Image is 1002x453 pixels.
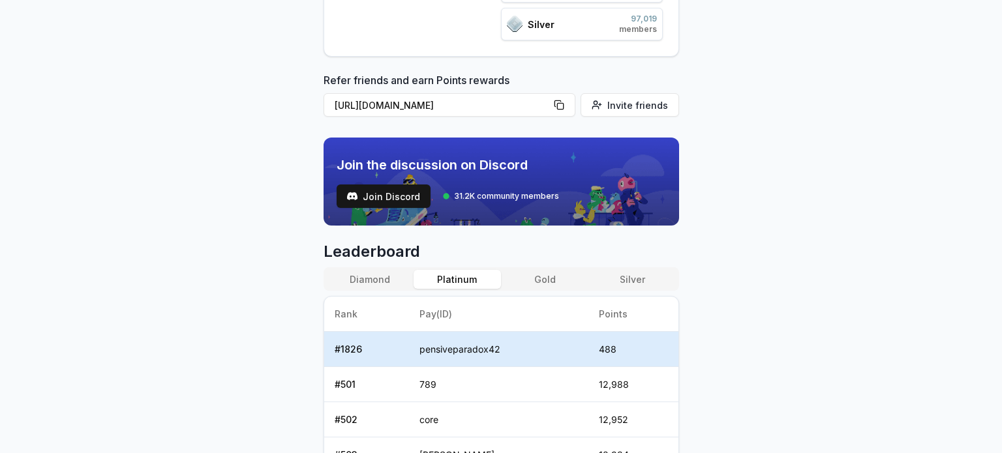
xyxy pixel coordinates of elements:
[588,297,678,332] th: Points
[324,241,679,262] span: Leaderboard
[324,72,679,122] div: Refer friends and earn Points rewards
[588,332,678,367] td: 488
[454,191,559,201] span: 31.2K community members
[363,190,420,203] span: Join Discord
[409,367,588,402] td: 789
[528,18,554,31] span: Silver
[347,191,357,201] img: test
[337,184,431,208] button: Join Discord
[619,14,657,24] span: 97,019
[409,402,588,437] td: core
[414,270,501,289] button: Platinum
[409,297,588,332] th: Pay(ID)
[588,402,678,437] td: 12,952
[607,98,668,112] span: Invite friends
[409,332,588,367] td: pensiveparadox42
[588,367,678,402] td: 12,988
[324,332,409,367] td: # 1826
[324,402,409,437] td: # 502
[581,93,679,117] button: Invite friends
[337,184,431,208] a: testJoin Discord
[619,24,657,35] span: members
[588,270,676,289] button: Silver
[501,270,588,289] button: Gold
[507,16,523,33] img: ranks_icon
[337,156,559,174] span: Join the discussion on Discord
[326,270,414,289] button: Diamond
[324,367,409,402] td: # 501
[324,297,409,332] th: Rank
[324,138,679,226] img: discord_banner
[324,93,575,117] button: [URL][DOMAIN_NAME]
